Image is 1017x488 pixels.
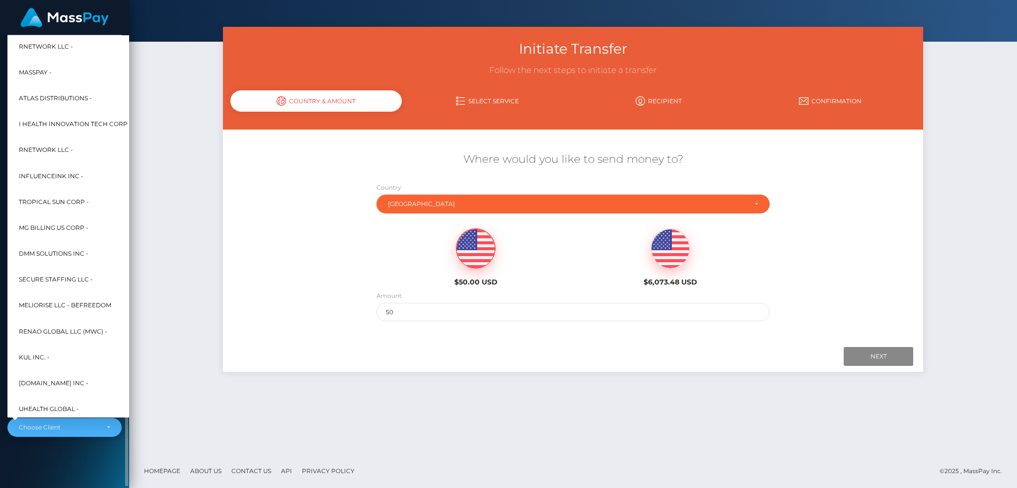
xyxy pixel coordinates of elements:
span: RNetwork LLC - [19,40,73,53]
h5: Where would you like to send money to? [230,152,916,167]
img: MassPay Logo [20,8,109,27]
a: Homepage [140,463,184,479]
h6: $6,073.48 USD [581,278,760,286]
h3: Follow the next steps to initiate a transfer [230,65,916,76]
span: Atlas Distributions - [19,92,92,105]
span: Meliorise LLC - BEfreedom [19,299,111,312]
span: Secure Staffing LLC - [19,274,93,286]
label: Amount [376,291,402,300]
img: USD.png [651,229,690,269]
span: InfluenceInk Inc - [19,170,83,183]
span: Renao Global LLC (MWC) - [19,325,107,338]
a: Select Service [402,92,573,110]
div: Choose Client [19,423,99,431]
div: Country & Amount [230,90,402,112]
label: Country [376,183,401,192]
a: Recipient [573,92,744,110]
span: [DOMAIN_NAME] INC - [19,377,88,390]
input: Amount to send in USD (Maximum: 50) [376,303,770,321]
h3: Initiate Transfer [230,39,916,59]
img: USD.png [456,229,495,269]
span: Tropical Sun Corp - [19,196,89,209]
a: API [277,463,296,479]
a: About Us [186,463,225,479]
div: © 2025 , MassPay Inc. [940,466,1010,477]
a: Privacy Policy [298,463,359,479]
span: Kul Inc. - [19,351,50,364]
button: Choose Client [7,418,122,437]
div: [GEOGRAPHIC_DATA] [388,200,747,208]
h6: $50.00 USD [386,278,566,286]
button: United Kingdom [376,195,770,213]
span: MassPay - [19,66,52,79]
span: I HEALTH INNOVATION TECH CORP - [19,118,132,131]
input: Next [844,347,913,366]
span: rNetwork LLC - [19,144,73,157]
a: Contact Us [227,463,275,479]
span: UHealth Global - [19,403,79,416]
a: Confirmation [744,92,916,110]
span: MG Billing US Corp - [19,221,88,234]
span: DMM Solutions Inc - [19,247,88,260]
